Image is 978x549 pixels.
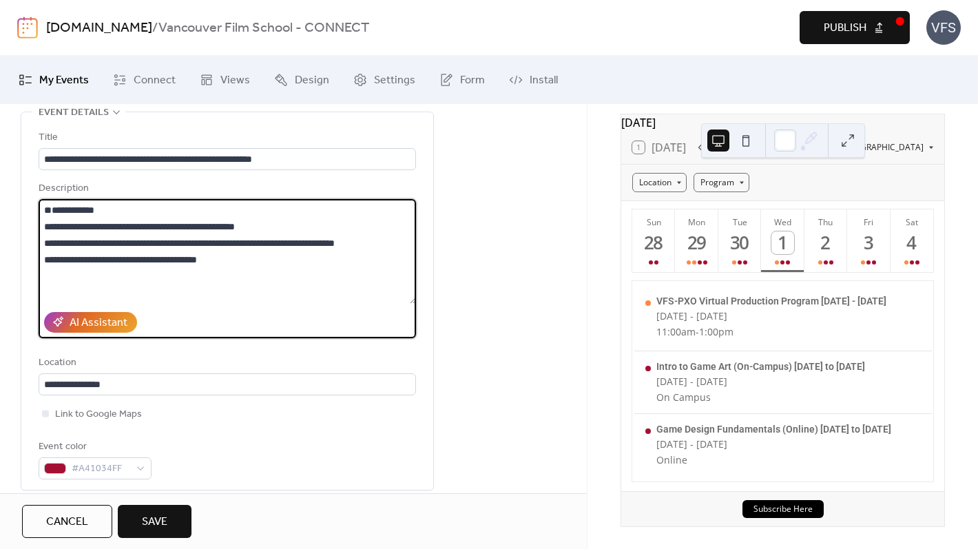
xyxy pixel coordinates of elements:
[70,315,127,331] div: AI Assistant
[729,231,751,254] div: 30
[895,216,929,228] div: Sat
[804,209,847,272] button: Thu2
[696,325,699,338] span: -
[118,505,191,538] button: Save
[815,231,837,254] div: 2
[643,231,665,254] div: 28
[8,61,99,99] a: My Events
[742,500,824,518] button: Subscribe Here
[771,231,794,254] div: 1
[72,461,129,477] span: #A41034FF
[656,296,886,307] div: VFS-PXO Virtual Production Program [DATE] - [DATE]
[460,72,485,89] span: Form
[142,514,167,530] span: Save
[765,216,800,228] div: Wed
[134,72,176,89] span: Connect
[761,209,804,272] button: Wed1
[530,72,558,89] span: Install
[685,231,708,254] div: 29
[621,114,944,131] div: [DATE]
[55,406,142,423] span: Link to Google Maps
[632,209,675,272] button: Sun28
[656,309,886,322] div: [DATE] - [DATE]
[656,325,696,338] span: 11:00am
[189,61,260,99] a: Views
[39,72,89,89] span: My Events
[158,15,369,41] b: Vancouver Film School - CONNECT
[656,375,865,388] div: [DATE] - [DATE]
[656,424,891,435] div: Game Design Fundamentals (Online) [DATE] to [DATE]
[699,325,733,338] span: 1:00pm
[499,61,568,99] a: Install
[809,216,843,228] div: Thu
[851,216,886,228] div: Fri
[718,209,761,272] button: Tue30
[44,312,137,333] button: AI Assistant
[39,439,149,455] div: Event color
[656,361,865,372] div: Intro to Game Art (On-Campus) [DATE] to [DATE]
[39,105,109,121] span: Event details
[429,61,495,99] a: Form
[152,15,158,41] b: /
[636,216,671,228] div: Sun
[901,231,924,254] div: 4
[39,180,413,197] div: Description
[39,355,413,371] div: Location
[679,216,714,228] div: Mon
[295,72,329,89] span: Design
[264,61,340,99] a: Design
[857,231,880,254] div: 3
[824,20,866,37] span: Publish
[17,17,38,39] img: logo
[656,391,865,404] div: On Campus
[39,130,413,146] div: Title
[46,514,88,530] span: Cancel
[722,216,757,228] div: Tue
[103,61,186,99] a: Connect
[891,209,933,272] button: Sat4
[675,209,718,272] button: Mon29
[374,72,415,89] span: Settings
[847,209,890,272] button: Fri3
[46,15,152,41] a: [DOMAIN_NAME]
[800,11,910,44] button: Publish
[22,505,112,538] button: Cancel
[656,453,891,466] div: Online
[343,61,426,99] a: Settings
[220,72,250,89] span: Views
[926,10,961,45] div: VFS
[656,437,891,450] div: [DATE] - [DATE]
